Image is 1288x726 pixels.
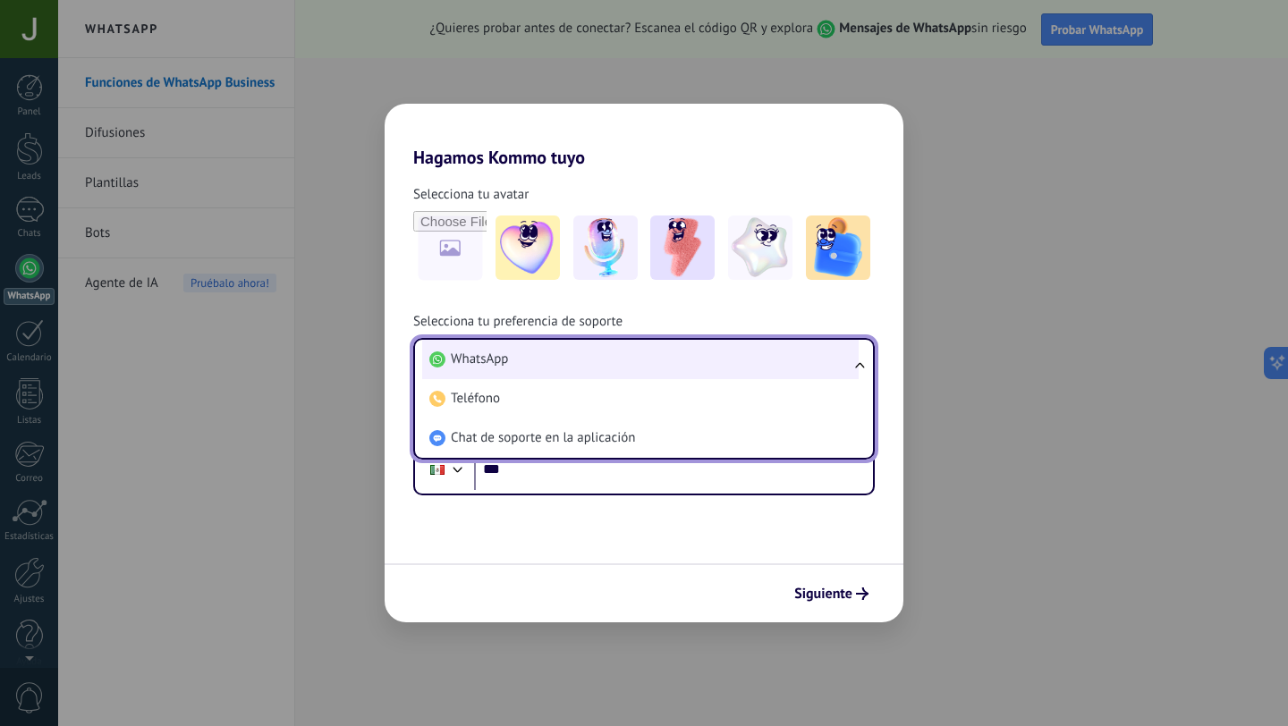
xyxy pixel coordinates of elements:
[385,104,903,168] h2: Hagamos Kommo tuyo
[806,215,870,280] img: -5.jpeg
[451,429,635,447] span: Chat de soporte en la aplicación
[451,350,508,368] span: WhatsApp
[728,215,792,280] img: -4.jpeg
[786,578,877,609] button: Siguiente
[573,215,638,280] img: -2.jpeg
[413,313,623,331] span: Selecciona tu preferencia de soporte
[413,186,529,204] span: Selecciona tu avatar
[794,587,852,600] span: Siguiente
[451,390,500,408] span: Teléfono
[496,215,560,280] img: -1.jpeg
[650,215,715,280] img: -3.jpeg
[420,451,454,488] div: Mexico: + 52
